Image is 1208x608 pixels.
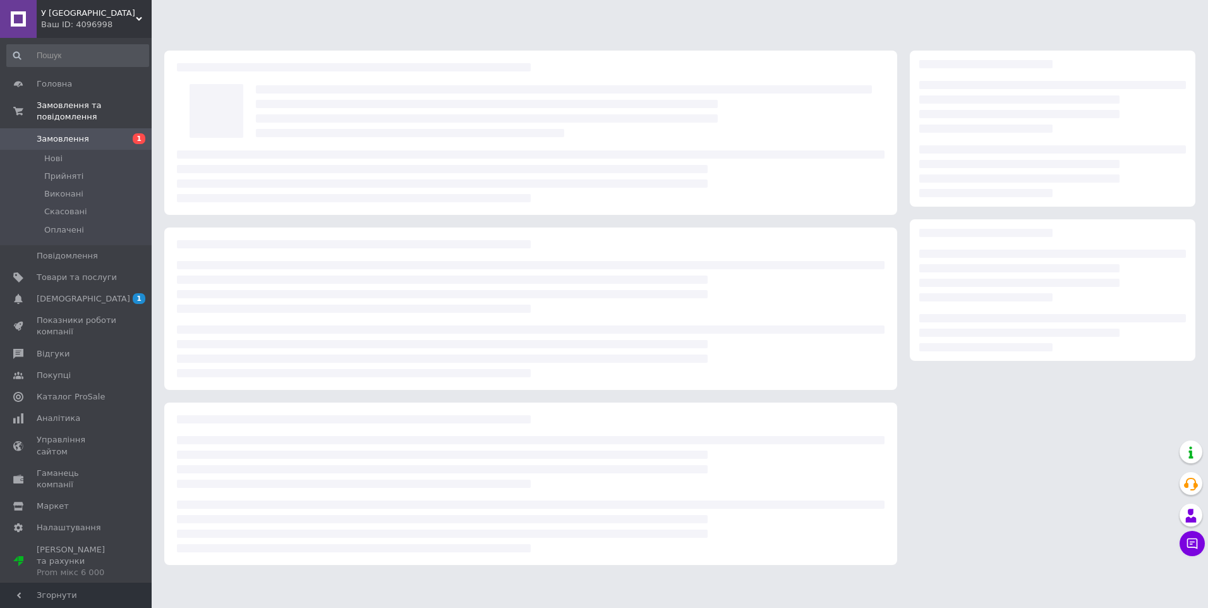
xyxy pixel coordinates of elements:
span: У Макацуна [41,8,136,19]
span: Оплачені [44,224,84,236]
span: Замовлення та повідомлення [37,100,152,123]
span: Головна [37,78,72,90]
span: Гаманець компанії [37,468,117,490]
span: [PERSON_NAME] та рахунки [37,544,117,579]
div: Ваш ID: 4096998 [41,19,152,30]
div: Prom мікс 6 000 [37,567,117,578]
span: Налаштування [37,522,101,533]
span: [DEMOGRAPHIC_DATA] [37,293,130,305]
span: 1 [133,133,145,144]
span: Покупці [37,370,71,381]
span: Нові [44,153,63,164]
span: Замовлення [37,133,89,145]
span: Прийняті [44,171,83,182]
span: Скасовані [44,206,87,217]
input: Пошук [6,44,149,67]
span: Управління сайтом [37,434,117,457]
span: Товари та послуги [37,272,117,283]
span: Виконані [44,188,83,200]
span: Показники роботи компанії [37,315,117,337]
span: Відгуки [37,348,69,360]
span: Повідомлення [37,250,98,262]
span: Маркет [37,501,69,512]
span: Каталог ProSale [37,391,105,403]
button: Чат з покупцем [1180,531,1205,556]
span: Аналітика [37,413,80,424]
span: 1 [133,293,145,304]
